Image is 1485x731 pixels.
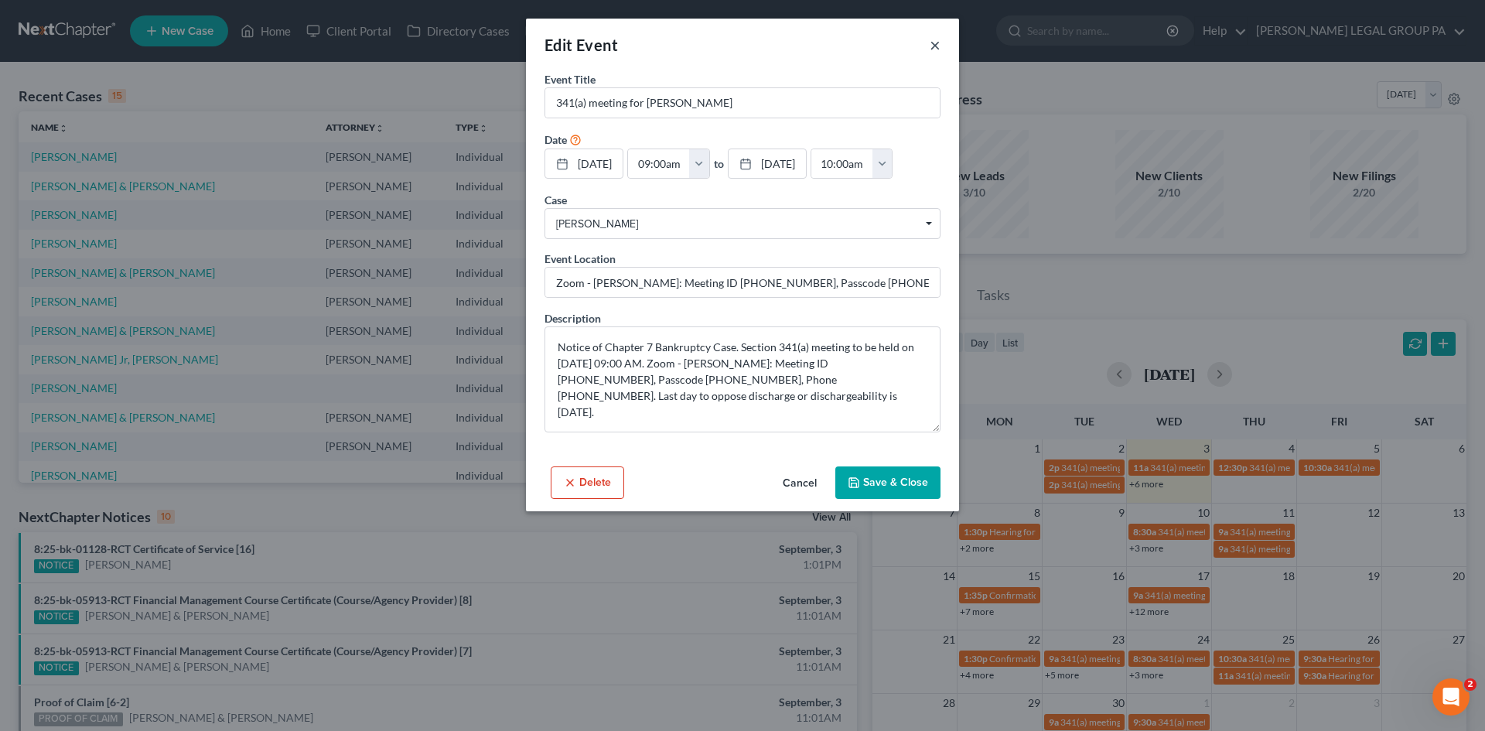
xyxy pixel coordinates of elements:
input: -- : -- [811,149,873,179]
label: to [714,155,724,172]
span: 2 [1464,678,1476,691]
span: [PERSON_NAME] [556,216,929,232]
span: Edit Event [544,36,618,54]
a: [DATE] [729,149,806,179]
label: Case [544,192,567,208]
input: -- : -- [628,149,690,179]
label: Event Location [544,251,616,267]
button: Cancel [770,468,829,499]
span: Event Title [544,73,596,86]
button: Save & Close [835,466,940,499]
input: Enter event name... [545,88,940,118]
button: × [930,36,940,54]
button: Delete [551,466,624,499]
a: [DATE] [545,149,623,179]
span: Select box activate [544,208,940,239]
label: Date [544,132,567,148]
input: Enter location... [545,268,940,297]
label: Description [544,310,601,326]
iframe: Intercom live chat [1432,678,1470,716]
